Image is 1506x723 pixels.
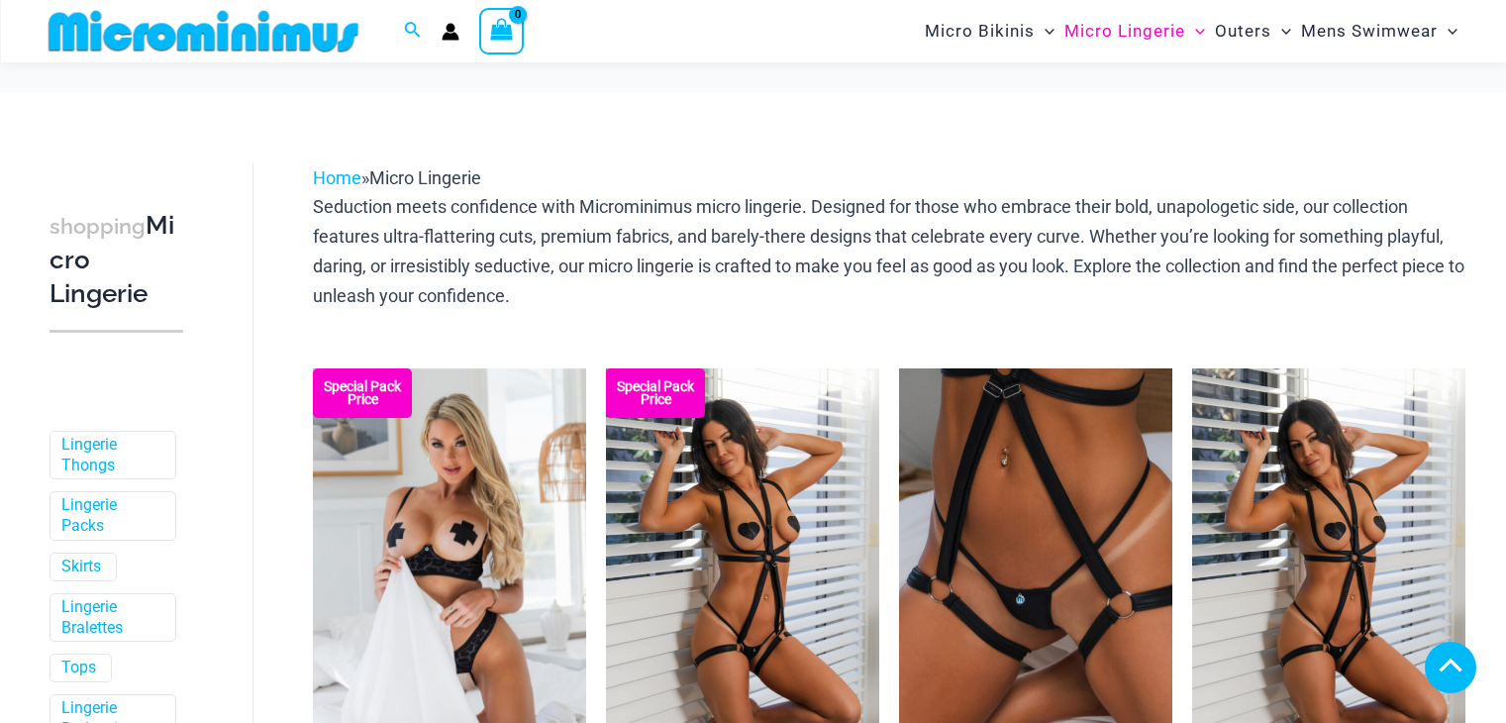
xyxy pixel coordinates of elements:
[404,19,422,44] a: Search icon link
[1185,6,1205,56] span: Menu Toggle
[61,495,160,537] a: Lingerie Packs
[925,6,1035,56] span: Micro Bikinis
[442,23,459,41] a: Account icon link
[369,167,481,188] span: Micro Lingerie
[1438,6,1457,56] span: Menu Toggle
[1215,6,1271,56] span: Outers
[61,658,96,678] a: Tops
[61,557,101,577] a: Skirts
[61,435,160,476] a: Lingerie Thongs
[1296,6,1462,56] a: Mens SwimwearMenu ToggleMenu Toggle
[313,380,412,406] b: Special Pack Price
[1035,6,1054,56] span: Menu Toggle
[313,192,1465,310] p: Seduction meets confidence with Microminimus micro lingerie. Designed for those who embrace their...
[50,209,183,310] h3: Micro Lingerie
[313,167,481,188] span: »
[606,380,705,406] b: Special Pack Price
[479,8,525,53] a: View Shopping Cart, empty
[1301,6,1438,56] span: Mens Swimwear
[917,3,1466,59] nav: Site Navigation
[61,597,160,639] a: Lingerie Bralettes
[1064,6,1185,56] span: Micro Lingerie
[1271,6,1291,56] span: Menu Toggle
[920,6,1059,56] a: Micro BikinisMenu ToggleMenu Toggle
[1059,6,1210,56] a: Micro LingerieMenu ToggleMenu Toggle
[313,167,361,188] a: Home
[1210,6,1296,56] a: OutersMenu ToggleMenu Toggle
[50,214,146,239] span: shopping
[41,9,366,53] img: MM SHOP LOGO FLAT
